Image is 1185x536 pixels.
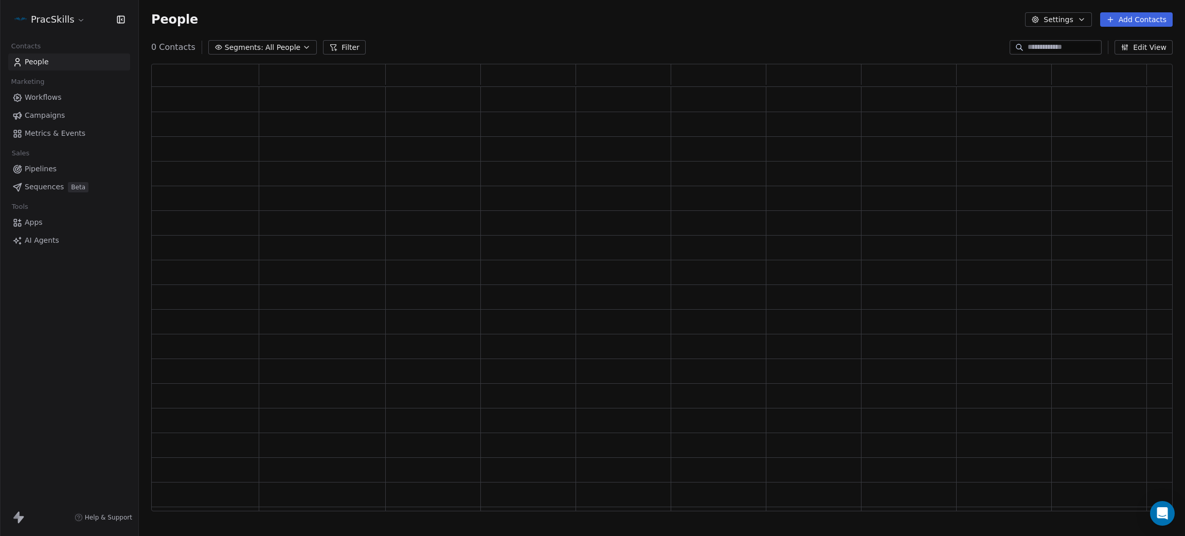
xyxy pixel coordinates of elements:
[1025,12,1091,27] button: Settings
[1150,501,1175,526] div: Open Intercom Messenger
[265,42,300,53] span: All People
[25,110,65,121] span: Campaigns
[8,178,130,195] a: SequencesBeta
[25,164,57,174] span: Pipelines
[8,89,130,106] a: Workflows
[151,41,195,53] span: 0 Contacts
[31,13,75,26] span: PracSkills
[7,146,34,161] span: Sales
[25,235,59,246] span: AI Agents
[75,513,132,522] a: Help & Support
[7,39,45,54] span: Contacts
[151,12,198,27] span: People
[8,53,130,70] a: People
[25,57,49,67] span: People
[1100,12,1173,27] button: Add Contacts
[25,92,62,103] span: Workflows
[8,125,130,142] a: Metrics & Events
[8,160,130,177] a: Pipelines
[25,128,85,139] span: Metrics & Events
[8,214,130,231] a: Apps
[7,199,32,215] span: Tools
[14,13,27,26] img: PracSkills%20Email%20Display%20Picture.png
[85,513,132,522] span: Help & Support
[1115,40,1173,55] button: Edit View
[25,182,64,192] span: Sequences
[25,217,43,228] span: Apps
[8,107,130,124] a: Campaigns
[12,11,87,28] button: PracSkills
[7,74,49,90] span: Marketing
[8,232,130,249] a: AI Agents
[225,42,263,53] span: Segments:
[323,40,366,55] button: Filter
[68,182,88,192] span: Beta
